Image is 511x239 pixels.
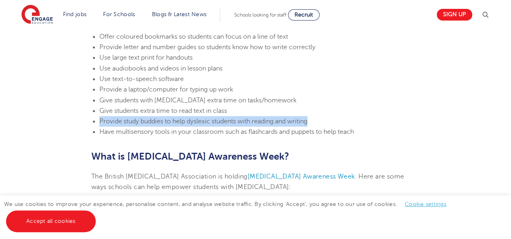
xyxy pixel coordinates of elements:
img: Engage Education [21,5,53,25]
span: We use cookies to improve your experience, personalise content, and analyse website traffic. By c... [4,201,454,224]
span: Use large text print for handouts [99,54,193,61]
span: Use audiobooks and videos in lesson plans [99,65,223,72]
span: Schools looking for staff [234,12,286,18]
a: Blogs & Latest News [152,11,207,17]
a: [MEDICAL_DATA] Awareness Week [248,173,355,180]
span: Recruit [294,12,313,18]
span: Provide study buddies to help dyslexic students with reading and writing [99,118,307,125]
span: Provide a laptop/computer for typing up work [99,86,233,93]
a: Accept all cookies [6,210,96,232]
a: Sign up [437,9,472,21]
a: Find jobs [63,11,87,17]
span: . Here are some ways schools can help empower students with [MEDICAL_DATA]: [91,173,404,191]
span: The British [MEDICAL_DATA] Association is holding [91,173,248,180]
a: For Schools [103,11,135,17]
span: Post visual schedules on walls and read them aloud [99,23,248,30]
span: Have multisensory tools in your classroom such as flashcards and puppets to help teach [99,128,354,135]
span: Use text-to-speech software [99,75,184,83]
span: Give students extra time to read text in class [99,107,227,114]
span: Provide letter and number guides so students know how to write correctly [99,44,315,51]
span: Offer coloured bookmarks so students can focus on a line of text [99,33,288,40]
a: Recruit [288,9,320,21]
b: What is [MEDICAL_DATA] Awareness Week? [91,151,289,162]
span: Give students with [MEDICAL_DATA] extra time on tasks/homework [99,97,297,104]
a: Cookie settings [405,201,446,207]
